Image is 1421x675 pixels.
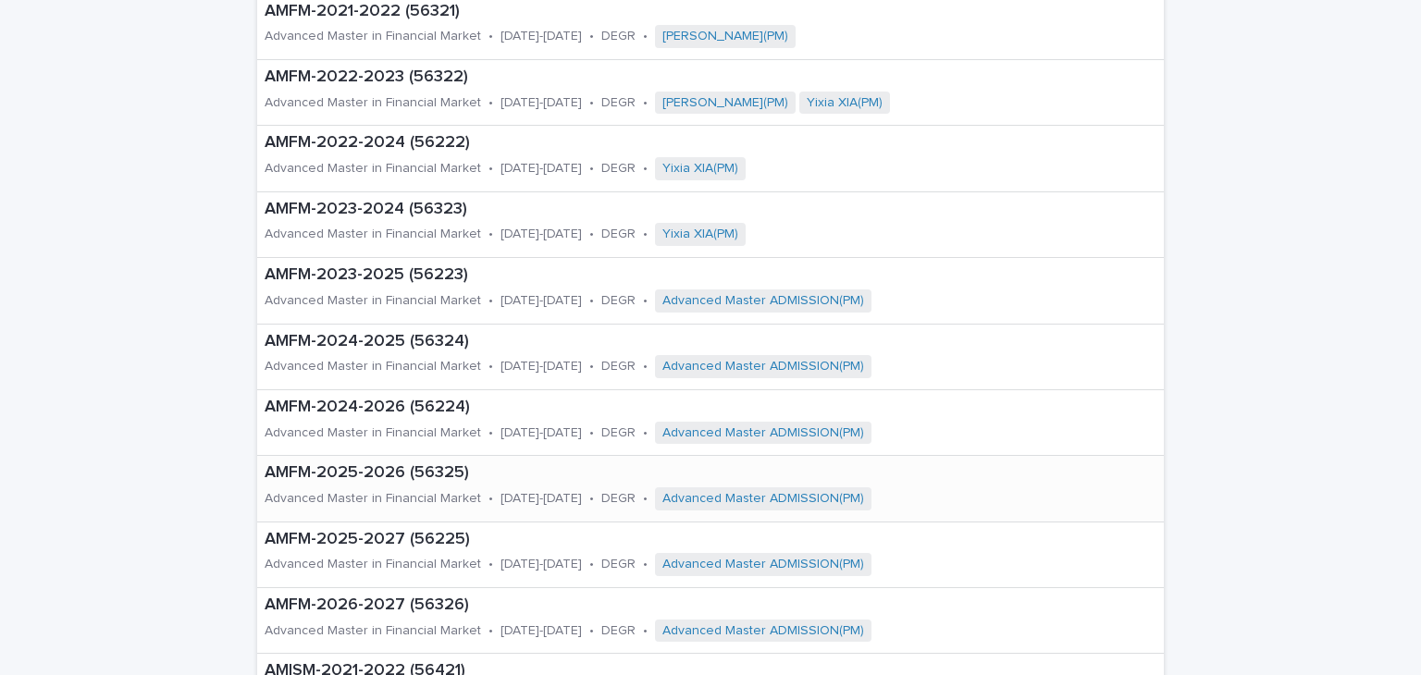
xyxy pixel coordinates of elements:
[589,161,594,177] p: •
[662,491,864,507] a: Advanced Master ADMISSION(PM)
[589,95,594,111] p: •
[257,588,1164,654] a: AMFM-2026-2027 (56326)Advanced Master in Financial Market•[DATE]-[DATE]•DEGR•Advanced Master ADMI...
[488,491,493,507] p: •
[265,95,481,111] p: Advanced Master in Financial Market
[500,557,582,572] p: [DATE]-[DATE]
[488,95,493,111] p: •
[265,623,481,639] p: Advanced Master in Financial Market
[265,425,481,441] p: Advanced Master in Financial Market
[643,161,648,177] p: •
[265,133,955,153] p: AMFM-2022-2024 (56222)
[807,95,883,111] a: Yixia XIA(PM)
[662,293,864,309] a: Advanced Master ADMISSION(PM)
[643,623,648,639] p: •
[257,126,1164,191] a: AMFM-2022-2024 (56222)Advanced Master in Financial Market•[DATE]-[DATE]•DEGR•Yixia XIA(PM)
[265,398,1081,418] p: AMFM-2024-2026 (56224)
[643,425,648,441] p: •
[589,359,594,374] p: •
[257,192,1164,258] a: AMFM-2023-2024 (56323)Advanced Master in Financial Market•[DATE]-[DATE]•DEGR•Yixia XIA(PM)
[601,161,636,177] p: DEGR
[488,425,493,441] p: •
[601,425,636,441] p: DEGR
[257,60,1164,126] a: AMFM-2022-2023 (56322)Advanced Master in Financial Market•[DATE]-[DATE]•DEGR•[PERSON_NAME](PM) Yi...
[265,463,1080,484] p: AMFM-2025-2026 (56325)
[500,491,582,507] p: [DATE]-[DATE]
[488,623,493,639] p: •
[643,293,648,309] p: •
[662,29,788,44] a: [PERSON_NAME](PM)
[265,161,481,177] p: Advanced Master in Financial Market
[601,293,636,309] p: DEGR
[589,557,594,572] p: •
[662,425,864,441] a: Advanced Master ADMISSION(PM)
[601,29,636,44] p: DEGR
[500,359,582,374] p: [DATE]-[DATE]
[589,227,594,242] p: •
[500,29,582,44] p: [DATE]-[DATE]
[589,623,594,639] p: •
[265,557,481,572] p: Advanced Master in Financial Market
[257,390,1164,456] a: AMFM-2024-2026 (56224)Advanced Master in Financial Market•[DATE]-[DATE]•DEGR•Advanced Master ADMI...
[265,530,1081,550] p: AMFM-2025-2027 (56225)
[589,293,594,309] p: •
[265,227,481,242] p: Advanced Master in Financial Market
[662,623,864,639] a: Advanced Master ADMISSION(PM)
[265,67,1097,88] p: AMFM-2022-2023 (56322)
[265,200,952,220] p: AMFM-2023-2024 (56323)
[500,95,582,111] p: [DATE]-[DATE]
[589,29,594,44] p: •
[488,227,493,242] p: •
[488,293,493,309] p: •
[643,95,648,111] p: •
[488,557,493,572] p: •
[488,359,493,374] p: •
[265,2,995,22] p: AMFM-2021-2022 (56321)
[662,227,738,242] a: Yixia XIA(PM)
[589,491,594,507] p: •
[601,95,636,111] p: DEGR
[488,161,493,177] p: •
[662,161,738,177] a: Yixia XIA(PM)
[488,29,493,44] p: •
[643,29,648,44] p: •
[643,227,648,242] p: •
[643,359,648,374] p: •
[265,595,1080,616] p: AMFM-2026-2027 (56326)
[265,332,1080,352] p: AMFM-2024-2025 (56324)
[662,359,864,374] a: Advanced Master ADMISSION(PM)
[643,491,648,507] p: •
[265,491,481,507] p: Advanced Master in Financial Market
[265,29,481,44] p: Advanced Master in Financial Market
[257,456,1164,522] a: AMFM-2025-2026 (56325)Advanced Master in Financial Market•[DATE]-[DATE]•DEGR•Advanced Master ADMI...
[601,623,636,639] p: DEGR
[662,95,788,111] a: [PERSON_NAME](PM)
[601,227,636,242] p: DEGR
[500,227,582,242] p: [DATE]-[DATE]
[601,491,636,507] p: DEGR
[601,359,636,374] p: DEGR
[500,161,582,177] p: [DATE]-[DATE]
[257,258,1164,324] a: AMFM-2023-2025 (56223)Advanced Master in Financial Market•[DATE]-[DATE]•DEGR•Advanced Master ADMI...
[500,293,582,309] p: [DATE]-[DATE]
[500,623,582,639] p: [DATE]-[DATE]
[257,325,1164,390] a: AMFM-2024-2025 (56324)Advanced Master in Financial Market•[DATE]-[DATE]•DEGR•Advanced Master ADMI...
[265,293,481,309] p: Advanced Master in Financial Market
[601,557,636,572] p: DEGR
[257,522,1164,588] a: AMFM-2025-2027 (56225)Advanced Master in Financial Market•[DATE]-[DATE]•DEGR•Advanced Master ADMI...
[500,425,582,441] p: [DATE]-[DATE]
[265,359,481,374] p: Advanced Master in Financial Market
[662,557,864,572] a: Advanced Master ADMISSION(PM)
[589,425,594,441] p: •
[643,557,648,572] p: •
[265,265,1079,286] p: AMFM-2023-2025 (56223)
